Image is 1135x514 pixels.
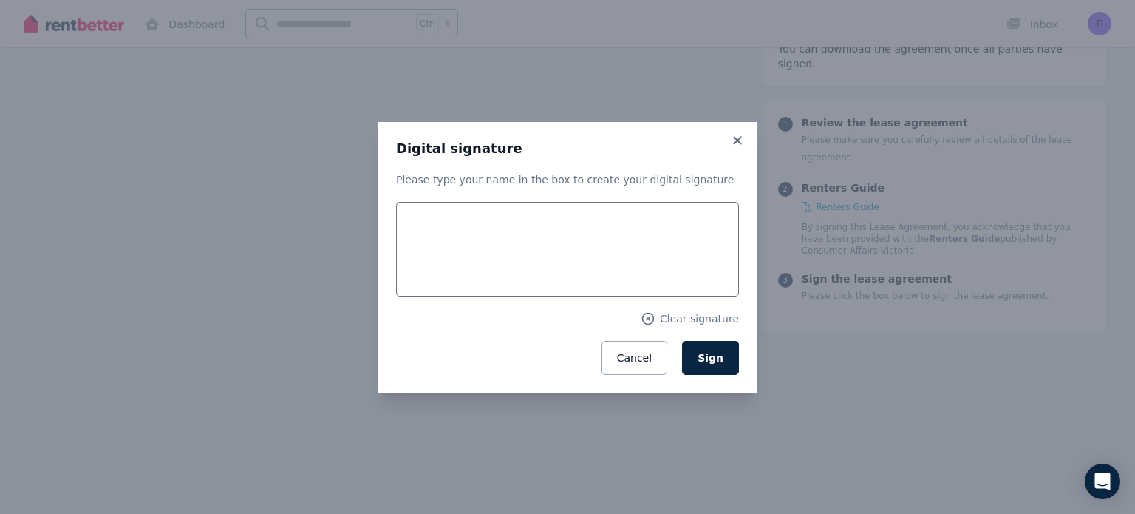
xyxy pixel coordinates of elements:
span: Clear signature [660,311,739,326]
button: Cancel [601,341,667,375]
span: Sign [698,352,723,364]
h3: Digital signature [396,140,739,158]
p: Please type your name in the box to create your digital signature [396,172,739,187]
button: Sign [682,341,739,375]
div: Open Intercom Messenger [1085,464,1120,499]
